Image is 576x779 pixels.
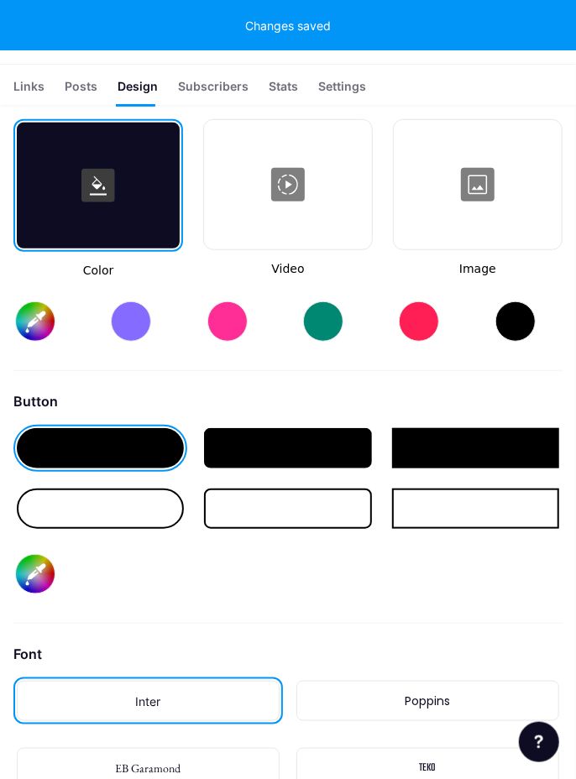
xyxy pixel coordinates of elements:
div: Inter [136,693,161,710]
span: Image [393,260,563,278]
span: Color [13,262,183,280]
div: EB Garamond [116,760,181,777]
div: Design [118,77,158,105]
div: Font [13,644,563,664]
div: Posts [65,77,97,105]
div: TEKO [420,760,437,777]
div: Links [13,77,45,105]
div: Button [13,391,563,411]
div: Stats [269,77,298,105]
div: Poppins [406,693,451,710]
div: Changes saved [245,17,331,34]
div: Settings [318,77,366,105]
span: Video [203,260,373,278]
div: Subscribers [178,77,249,105]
